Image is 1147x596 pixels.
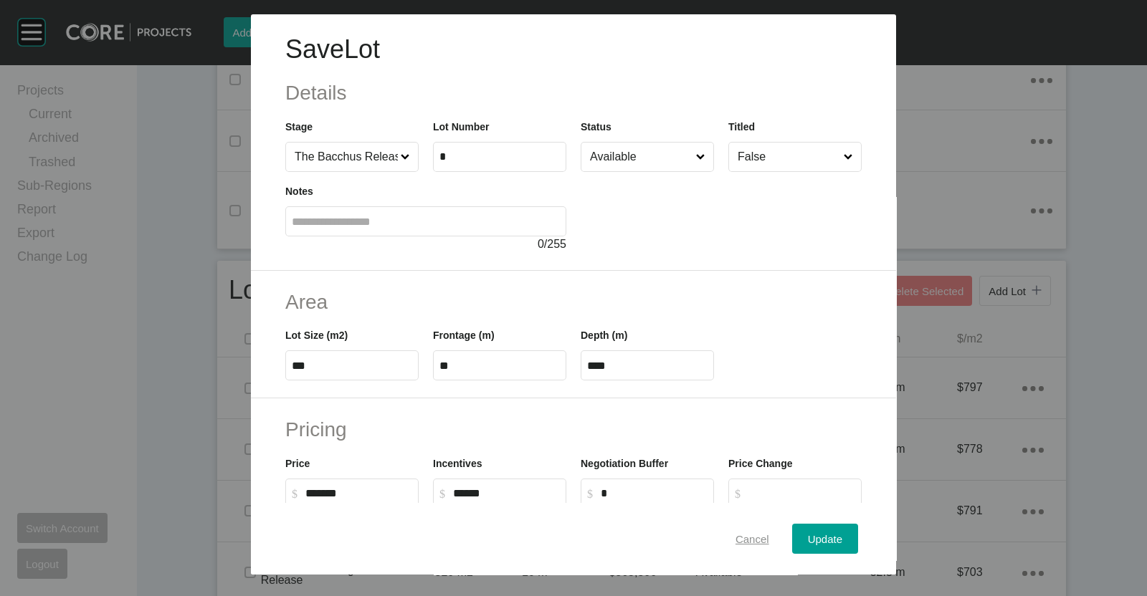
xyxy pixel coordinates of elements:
button: Update [792,524,858,554]
span: Cancel [736,533,769,545]
span: 0 [538,238,544,250]
label: Titled [728,121,755,133]
input: $ [305,487,412,499]
input: False [735,143,841,171]
label: Depth (m) [581,330,627,341]
h2: Pricing [285,415,862,443]
label: Incentives [433,458,482,469]
label: Lot Number [433,121,490,133]
tspan: $ [587,488,593,500]
label: Lot Size (m2) [285,330,348,341]
div: / 255 [285,236,566,252]
tspan: $ [292,488,298,500]
span: Close menu... [841,143,856,171]
label: Price [285,458,310,469]
label: Negotiation Buffer [581,458,668,469]
h1: Save Lot [285,32,862,67]
h2: Area [285,288,862,316]
label: Frontage (m) [433,330,495,341]
h2: Details [285,79,862,107]
span: Close menu... [693,143,708,171]
label: Stage [285,121,313,133]
span: Update [808,533,842,545]
label: Notes [285,186,313,197]
input: The Bacchus Release [292,143,398,171]
input: $ [453,487,560,499]
tspan: $ [439,488,445,500]
input: $ [748,487,855,499]
span: Close menu... [398,143,413,171]
label: Status [581,121,611,133]
tspan: $ [735,488,741,500]
button: Cancel [720,524,785,554]
label: Price Change [728,458,792,469]
input: $ [601,487,708,499]
input: Available [587,143,693,171]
